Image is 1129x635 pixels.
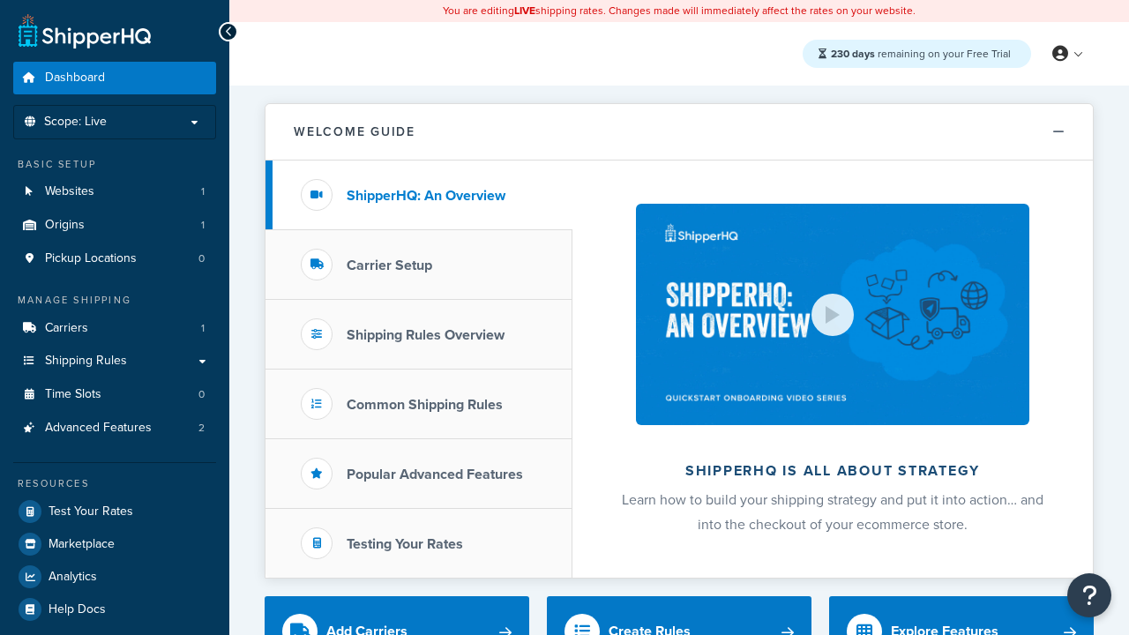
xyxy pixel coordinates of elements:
[13,412,216,444] a: Advanced Features2
[514,3,535,19] b: LIVE
[13,378,216,411] a: Time Slots0
[13,312,216,345] li: Carriers
[13,243,216,275] li: Pickup Locations
[198,387,205,402] span: 0
[619,463,1046,479] h2: ShipperHQ is all about strategy
[45,71,105,86] span: Dashboard
[13,243,216,275] a: Pickup Locations0
[13,209,216,242] li: Origins
[49,602,106,617] span: Help Docs
[347,258,432,273] h3: Carrier Setup
[45,218,85,233] span: Origins
[831,46,875,62] strong: 230 days
[198,421,205,436] span: 2
[44,115,107,130] span: Scope: Live
[45,387,101,402] span: Time Slots
[1067,573,1111,617] button: Open Resource Center
[13,561,216,593] a: Analytics
[13,176,216,208] a: Websites1
[13,378,216,411] li: Time Slots
[201,184,205,199] span: 1
[13,62,216,94] a: Dashboard
[201,218,205,233] span: 1
[198,251,205,266] span: 0
[347,397,503,413] h3: Common Shipping Rules
[49,537,115,552] span: Marketplace
[45,354,127,369] span: Shipping Rules
[13,209,216,242] a: Origins1
[265,104,1093,161] button: Welcome Guide
[13,157,216,172] div: Basic Setup
[13,345,216,377] a: Shipping Rules
[49,570,97,585] span: Analytics
[347,467,523,482] h3: Popular Advanced Features
[201,321,205,336] span: 1
[45,321,88,336] span: Carriers
[13,293,216,308] div: Manage Shipping
[294,125,415,138] h2: Welcome Guide
[13,412,216,444] li: Advanced Features
[347,327,505,343] h3: Shipping Rules Overview
[622,489,1043,534] span: Learn how to build your shipping strategy and put it into action… and into the checkout of your e...
[13,594,216,625] a: Help Docs
[13,528,216,560] a: Marketplace
[13,496,216,527] a: Test Your Rates
[347,536,463,552] h3: Testing Your Rates
[13,476,216,491] div: Resources
[45,251,137,266] span: Pickup Locations
[13,312,216,345] a: Carriers1
[45,184,94,199] span: Websites
[45,421,152,436] span: Advanced Features
[347,188,505,204] h3: ShipperHQ: An Overview
[13,176,216,208] li: Websites
[636,204,1029,425] img: ShipperHQ is all about strategy
[831,46,1011,62] span: remaining on your Free Trial
[49,504,133,519] span: Test Your Rates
